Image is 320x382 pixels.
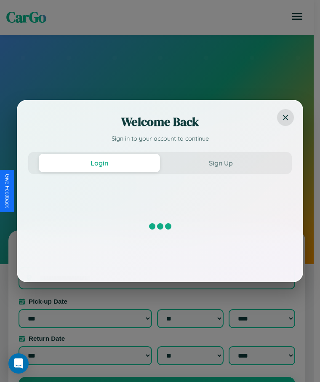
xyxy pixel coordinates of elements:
div: Open Intercom Messenger [8,353,29,374]
p: Sign in to your account to continue [28,134,292,144]
button: Sign Up [160,154,281,172]
div: Give Feedback [4,174,10,208]
button: Login [39,154,160,172]
h2: Welcome Back [28,113,292,130]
